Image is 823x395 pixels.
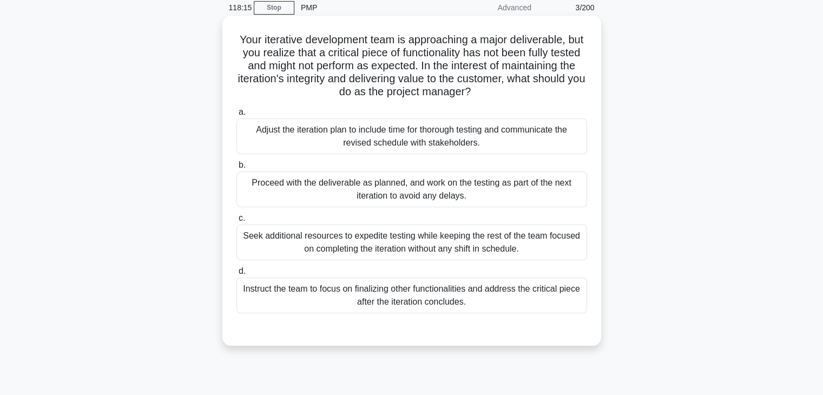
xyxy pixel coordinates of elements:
span: c. [239,213,245,222]
div: Instruct the team to focus on finalizing other functionalities and address the critical piece aft... [236,278,587,313]
span: a. [239,107,246,116]
div: Seek additional resources to expedite testing while keeping the rest of the team focused on compl... [236,225,587,260]
div: Adjust the iteration plan to include time for thorough testing and communicate the revised schedu... [236,119,587,154]
h5: Your iterative development team is approaching a major deliverable, but you realize that a critic... [235,33,588,99]
div: Proceed with the deliverable as planned, and work on the testing as part of the next iteration to... [236,172,587,207]
a: Stop [254,1,294,15]
span: d. [239,266,246,275]
span: b. [239,160,246,169]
